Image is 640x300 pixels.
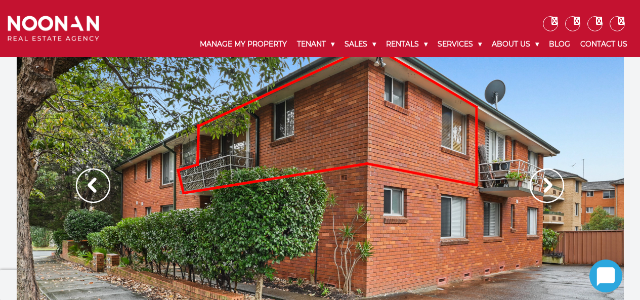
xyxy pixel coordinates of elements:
a: Contact Us [575,31,632,57]
img: Arrow slider [530,168,564,203]
a: Tenant [292,31,339,57]
a: Services [433,31,487,57]
a: Manage My Property [195,31,292,57]
a: Rentals [381,31,433,57]
img: Noonan Real Estate Agency [8,16,99,41]
a: About Us [487,31,544,57]
a: Blog [544,31,575,57]
img: Arrow slider [76,168,110,203]
a: Sales [339,31,381,57]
